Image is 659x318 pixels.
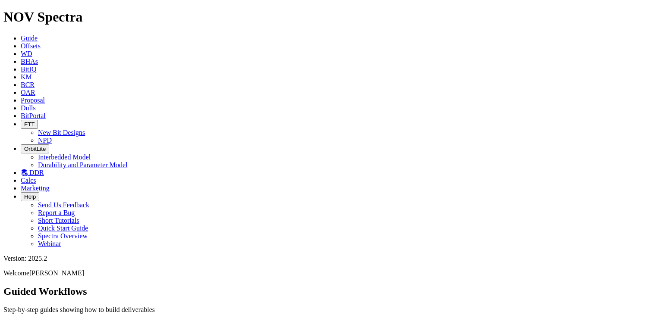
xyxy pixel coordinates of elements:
a: Guide [21,34,38,42]
a: Marketing [21,184,50,192]
span: OrbitLite [24,146,46,152]
a: Short Tutorials [38,217,79,224]
button: FTT [21,120,38,129]
button: Help [21,192,39,201]
p: Welcome [3,269,656,277]
span: [PERSON_NAME] [29,269,84,277]
span: DDR [29,169,44,176]
a: Offsets [21,42,41,50]
a: KM [21,73,32,81]
a: Durability and Parameter Model [38,161,128,168]
a: BCR [21,81,35,88]
a: OAR [21,89,35,96]
h2: Guided Workflows [3,286,656,297]
a: BitIQ [21,65,36,73]
a: BitPortal [21,112,46,119]
a: Calcs [21,177,36,184]
span: Help [24,193,36,200]
a: Spectra Overview [38,232,88,240]
a: Interbedded Model [38,153,91,161]
a: BHAs [21,58,38,65]
a: Dulls [21,104,36,112]
h1: NOV Spectra [3,9,656,25]
button: OrbitLite [21,144,49,153]
a: Report a Bug [38,209,75,216]
a: WD [21,50,32,57]
a: Proposal [21,97,45,104]
p: Step-by-step guides showing how to build deliverables [3,306,656,314]
a: Webinar [38,240,61,247]
a: Send Us Feedback [38,201,89,209]
div: Version: 2025.2 [3,255,656,262]
a: New Bit Designs [38,129,85,136]
span: FTT [24,121,35,128]
a: NPD [38,137,52,144]
a: Quick Start Guide [38,224,88,232]
a: DDR [21,169,44,176]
